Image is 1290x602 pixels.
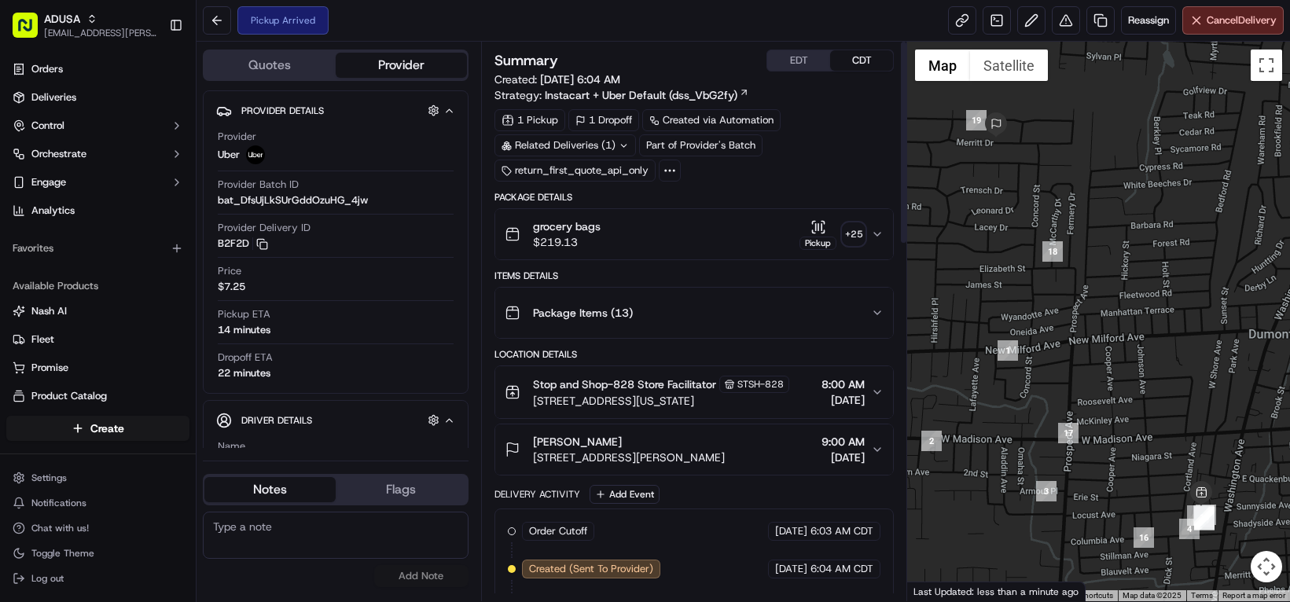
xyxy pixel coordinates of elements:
[494,488,580,501] div: Delivery Activity
[911,581,963,601] a: Open this area in Google Maps (opens a new window)
[1123,591,1182,600] span: Map data ©2025
[494,270,895,282] div: Items Details
[568,109,639,131] div: 1 Dropoff
[31,497,86,509] span: Notifications
[241,105,324,117] span: Provider Details
[127,322,259,351] a: 💻API Documentation
[111,366,190,379] a: Powered byPylon
[821,392,865,408] span: [DATE]
[31,204,75,218] span: Analytics
[642,109,781,131] div: Created via Automation
[218,351,273,365] span: Dropoff ETA
[241,414,312,427] span: Driver Details
[775,524,807,538] span: [DATE]
[6,57,189,82] a: Orders
[966,110,987,130] div: 19
[31,547,94,560] span: Toggle Theme
[1194,505,1215,526] div: 9
[495,424,894,475] button: [PERSON_NAME][STREET_ADDRESS][PERSON_NAME]9:00 AM[DATE]
[1194,507,1215,527] div: 15
[494,160,656,182] div: return_first_quote_api_only
[16,116,47,148] img: Nash
[218,148,240,162] span: Uber
[6,236,189,261] div: Favorites
[31,147,86,161] span: Orchestrate
[799,219,865,250] button: Pickup+25
[31,90,76,105] span: Deliveries
[218,280,245,294] span: $7.25
[799,237,836,250] div: Pickup
[218,366,270,380] div: 22 minutes
[494,87,749,103] div: Strategy:
[41,202,283,218] input: Got a question? Start typing here...
[44,27,156,39] span: [EMAIL_ADDRESS][PERSON_NAME][DOMAIN_NAME]
[1251,551,1282,582] button: Map camera controls
[218,237,268,251] button: B2F2D
[6,327,189,352] button: Fleet
[13,389,183,403] a: Product Catalog
[907,582,1086,601] div: Last Updated: less than a minute ago
[16,163,286,189] p: Welcome 👋
[149,329,252,344] span: API Documentation
[495,366,894,418] button: Stop and Shop-828 Store FacilitatorSTSH-828[STREET_ADDRESS][US_STATE]8:00 AM[DATE]
[336,477,467,502] button: Flags
[31,572,64,585] span: Log out
[494,348,895,361] div: Location Details
[204,477,336,502] button: Notes
[533,376,716,392] span: Stop and Shop-828 Store Facilitator
[915,50,970,81] button: Show street map
[204,53,336,78] button: Quotes
[218,323,270,337] div: 14 minutes
[1251,50,1282,81] button: Toggle fullscreen view
[218,221,311,235] span: Provider Delivery ID
[31,329,120,344] span: Knowledge Base
[6,6,163,44] button: ADUSA[EMAIL_ADDRESS][PERSON_NAME][DOMAIN_NAME]
[533,218,601,234] span: grocery bags
[13,361,183,375] a: Promise
[821,450,865,465] span: [DATE]
[799,219,836,250] button: Pickup
[540,72,620,86] span: [DATE] 6:04 AM
[31,304,67,318] span: Nash AI
[1196,505,1216,525] div: 7
[336,53,467,78] button: Provider
[16,251,44,279] img: 1736555255976-a54dd68f-1ca7-489b-9aae-adbdc363a1c4
[6,198,189,223] a: Analytics
[529,562,653,576] span: Created (Sent To Provider)
[53,266,199,279] div: We're available if you need us!
[218,178,299,192] span: Provider Batch ID
[1193,505,1214,526] div: 8
[13,304,183,318] a: Nash AI
[44,11,80,27] button: ADUSA
[267,255,286,274] button: Start new chat
[1121,6,1176,35] button: Reassign
[495,209,894,259] button: grocery bags$219.13Pickup+25
[6,517,189,539] button: Chat with us!
[53,251,258,266] div: Start new chat
[6,567,189,589] button: Log out
[495,288,894,338] button: Package Items (13)
[13,332,183,347] a: Fleet
[911,581,963,601] img: Google
[775,562,807,576] span: [DATE]
[533,393,789,409] span: [STREET_ADDRESS][US_STATE]
[545,87,737,103] span: Instacart + Uber Default (dss_VbG2fy)
[1058,423,1079,443] div: 17
[821,434,865,450] span: 9:00 AM
[533,234,601,250] span: $219.13
[218,193,368,207] span: bat_DfsUjLkSUrGddOzuHG_4jw
[216,407,455,433] button: Driver Details
[31,472,67,484] span: Settings
[830,50,893,71] button: CDT
[31,175,66,189] span: Engage
[1179,519,1200,539] div: 4
[218,264,241,278] span: Price
[970,50,1048,81] button: Show satellite imagery
[1182,6,1284,35] button: CancelDelivery
[6,355,189,380] button: Promise
[9,322,127,351] a: 📗Knowledge Base
[31,332,54,347] span: Fleet
[494,53,558,68] h3: Summary
[810,562,873,576] span: 6:04 AM CDT
[1187,505,1207,526] div: 6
